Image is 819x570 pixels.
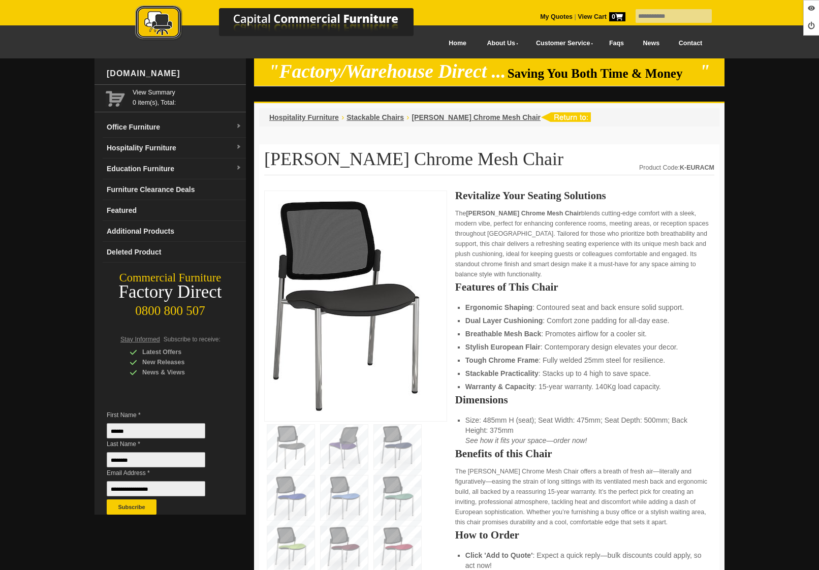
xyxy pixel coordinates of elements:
em: See how it fits your space—order now! [465,436,587,445]
h1: [PERSON_NAME] Chrome Mesh Chair [264,149,714,175]
span: Last Name * [107,439,220,449]
img: Capital Commercial Furniture Logo [107,5,463,42]
h2: Revitalize Your Seating Solutions [455,191,714,201]
li: : Comfort zone padding for all-day ease. [465,315,704,326]
a: Featured [103,200,246,221]
strong: Ergonomic Shaping [465,303,532,311]
li: › [341,112,344,122]
li: : Contoured seat and back ensure solid support. [465,302,704,312]
a: Contact [669,32,712,55]
strong: Click 'Add to Quote' [465,551,533,559]
span: Email Address * [107,468,220,478]
div: [DOMAIN_NAME] [103,58,246,89]
input: Last Name * [107,452,205,467]
a: My Quotes [540,13,573,20]
button: Subscribe [107,499,156,515]
h2: Dimensions [455,395,714,405]
em: "Factory/Warehouse Direct ... [269,61,506,82]
li: Size: 485mm H (seat); Seat Width: 475mm; Seat Depth: 500mm; Back Height: 375mm [465,415,704,446]
strong: Breathable Mesh Back [465,330,541,338]
div: News & Views [130,367,226,377]
p: The blends cutting-edge comfort with a sleek, modern vibe, perfect for enhancing conference rooms... [455,208,714,279]
div: Product Code: [639,163,714,173]
a: Stackable Chairs [346,113,404,121]
a: Hospitality Furnituredropdown [103,138,246,159]
a: Office Furnituredropdown [103,117,246,138]
img: dropdown [236,165,242,171]
div: Commercial Furniture [94,271,246,285]
a: View Cart0 [576,13,625,20]
a: Deleted Product [103,242,246,263]
a: News [634,32,669,55]
a: Faqs [600,32,634,55]
li: : Contemporary design elevates your decor. [465,342,704,352]
div: Latest Offers [130,347,226,357]
li: : Stacks up to 4 high to save space. [465,368,704,378]
strong: Tough Chrome Frame [465,356,539,364]
a: About Us [476,32,525,55]
div: New Releases [130,357,226,367]
span: Stay Informed [120,336,160,343]
img: dropdown [236,123,242,130]
a: Hospitality Furniture [269,113,339,121]
strong: K-EURACM [680,164,714,171]
p: The [PERSON_NAME] Chrome Mesh Chair offers a breath of fresh air—literally and figuratively—easin... [455,466,714,527]
span: Saving You Both Time & Money [508,67,698,80]
li: : Promotes airflow for a cooler sit. [465,329,704,339]
li: : Fully welded 25mm steel for resilience. [465,355,704,365]
strong: Stackable Practicality [465,369,539,377]
em: " [700,61,710,82]
div: 0800 800 507 [94,299,246,318]
li: › [406,112,409,122]
strong: Dual Layer Cushioning [465,316,543,325]
strong: View Cart [578,13,625,20]
span: Subscribe to receive: [164,336,220,343]
strong: [PERSON_NAME] Chrome Mesh Chair [466,210,581,217]
a: Capital Commercial Furniture Logo [107,5,463,45]
h2: How to Order [455,530,714,540]
img: dropdown [236,144,242,150]
img: Eura Chrome Mesh Chair [270,196,422,413]
a: Customer Service [525,32,600,55]
li: : 15-year warranty. 140Kg load capacity. [465,382,704,392]
a: Furniture Clearance Deals [103,179,246,200]
span: First Name * [107,410,220,420]
a: View Summary [133,87,242,98]
strong: Stylish European Flair [465,343,541,351]
input: First Name * [107,423,205,438]
a: Education Furnituredropdown [103,159,246,179]
a: [PERSON_NAME] Chrome Mesh Chair [412,113,541,121]
a: Additional Products [103,221,246,242]
strong: Warranty & Capacity [465,383,534,391]
div: Factory Direct [94,285,246,299]
img: return to [541,112,591,122]
span: 0 item(s), Total: [133,87,242,106]
h2: Benefits of this Chair [455,449,714,459]
span: 0 [609,12,625,21]
input: Email Address * [107,481,205,496]
h2: Features of This Chair [455,282,714,292]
